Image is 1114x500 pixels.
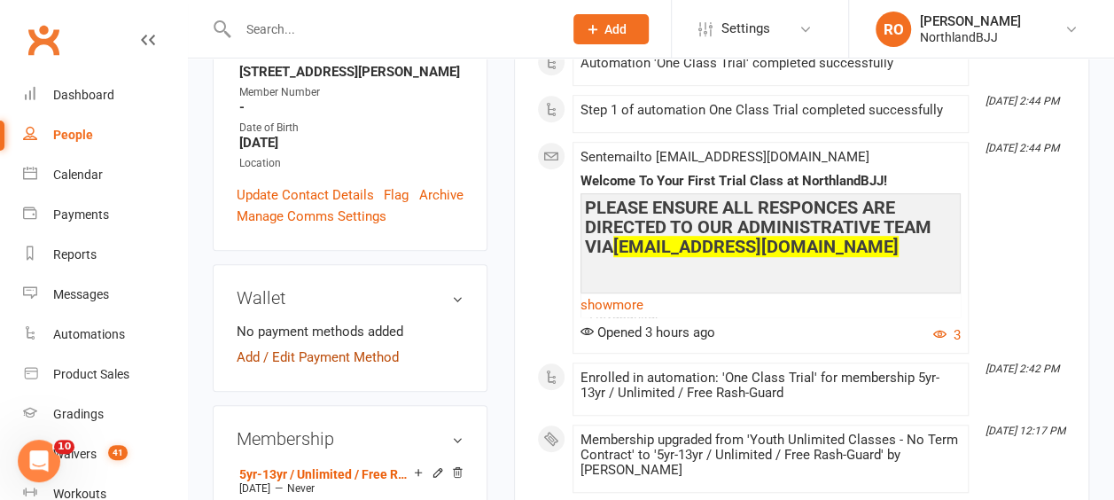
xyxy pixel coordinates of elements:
a: Gradings [23,395,187,434]
div: Calendar [53,168,103,182]
div: Automations [53,327,125,341]
a: show more [580,293,961,317]
h3: Membership [237,429,464,449]
strong: [DATE] [239,135,464,151]
li: No payment methods added [237,321,464,342]
div: Date of Birth [239,120,464,137]
a: Product Sales [23,355,187,395]
div: Step 1 of automation One Class Trial completed successfully [580,103,961,118]
span: Add [604,22,627,36]
div: Payments [53,207,109,222]
a: Messages [23,275,187,315]
a: Update Contact Details [237,184,374,206]
span: [DATE] [239,482,270,495]
a: Flag [384,184,409,206]
i: [DATE] 12:17 PM [985,425,1065,437]
div: — [235,481,464,496]
div: NorthlandBJJ [920,29,1021,45]
a: Waivers 41 [23,434,187,474]
a: 5yr-13yr / Unlimited / Free Rash-Guard [239,467,414,481]
a: Archive [419,184,464,206]
div: Reports [53,247,97,262]
button: Add [573,14,649,44]
span: PLEASE ENSURE ALL RESPONCES ARE DIRECTED TO OUR ADMINISTRATIVE TEAM VIA [585,197,931,257]
span: Opened 3 hours ago [580,324,715,340]
div: Automation 'One Class Trial' completed successfully [580,56,961,71]
button: 3 [933,324,961,346]
div: People [53,128,93,142]
span: [EMAIL_ADDRESS][DOMAIN_NAME] [613,236,899,257]
div: Welcome To Your First Trial Class at NorthlandBJJ! [580,174,961,189]
input: Search... [232,17,550,42]
a: Calendar [23,155,187,195]
i: [DATE] 2:42 PM [985,363,1059,375]
a: Reports [23,235,187,275]
a: Manage Comms Settings [237,206,386,227]
i: [DATE] 2:44 PM [985,142,1059,154]
iframe: Intercom live chat [18,440,60,482]
div: Messages [53,287,109,301]
div: Member Number [239,84,464,101]
a: Automations [23,315,187,355]
div: RO [876,12,911,47]
h3: Wallet [237,288,464,308]
span: Sent email to [EMAIL_ADDRESS][DOMAIN_NAME] [580,149,869,165]
a: Payments [23,195,187,235]
a: Add / Edit Payment Method [237,347,399,368]
div: Dashboard [53,88,114,102]
span: 41 [108,445,128,460]
strong: [STREET_ADDRESS][PERSON_NAME] [239,64,464,80]
div: Enrolled in automation: 'One Class Trial' for membership 5yr-13yr / Unlimited / Free Rash-Guard [580,371,961,401]
div: Waivers [53,447,97,461]
div: Gradings [53,407,104,421]
a: People [23,115,187,155]
span: Never [287,482,315,495]
span: 10 [54,440,74,454]
div: Membership upgraded from 'Youth Unlimited Classes - No Term Contract' to '5yr-13yr / Unlimited / ... [580,433,961,478]
div: Product Sales [53,367,129,381]
strong: - [239,99,464,115]
i: [DATE] 2:44 PM [985,95,1059,107]
div: Location [239,155,464,172]
div: [PERSON_NAME] [920,13,1021,29]
a: Clubworx [21,18,66,62]
a: Dashboard [23,75,187,115]
span: Settings [721,9,770,49]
